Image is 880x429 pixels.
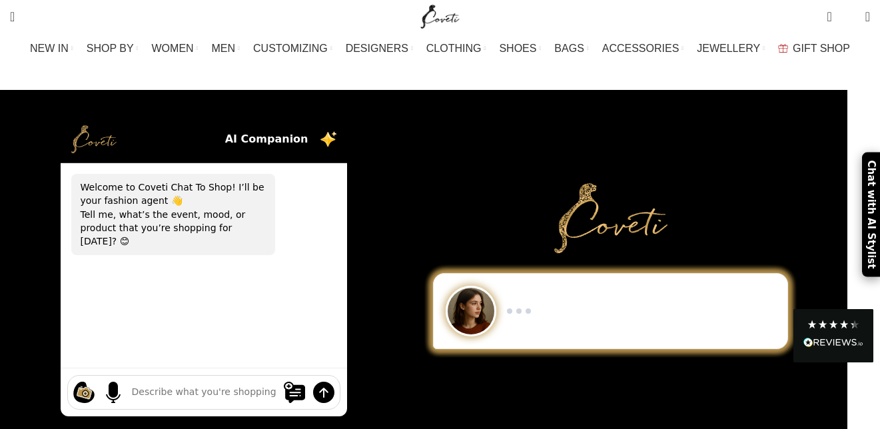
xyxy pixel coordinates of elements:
[152,42,194,55] span: WOMEN
[554,42,584,55] span: BAGS
[803,338,863,347] img: REVIEWS.io
[793,309,873,362] div: Read All Reviews
[697,42,760,55] span: JEWELLERY
[499,42,536,55] span: SHOES
[602,35,684,62] a: ACCESSORIES
[426,35,486,62] a: CLOTHING
[253,42,328,55] span: CUSTOMIZING
[602,42,679,55] span: ACCESSORIES
[778,35,850,62] a: GIFT SHOP
[152,35,199,62] a: WOMEN
[803,335,863,352] div: Read All Reviews
[842,3,855,30] div: My Wishlist
[845,13,855,23] span: 0
[424,273,797,349] div: Chat to Shop demo
[828,7,838,17] span: 0
[554,35,588,62] a: BAGS
[346,42,408,55] span: DESIGNERS
[793,42,850,55] span: GIFT SHOP
[3,35,877,62] div: Main navigation
[778,44,788,53] img: GiftBag
[30,42,69,55] span: NEW IN
[30,35,73,62] a: NEW IN
[212,42,236,55] span: MEN
[820,3,838,30] a: 0
[212,35,240,62] a: MEN
[87,42,134,55] span: SHOP BY
[253,35,332,62] a: CUSTOMIZING
[697,35,765,62] a: JEWELLERY
[807,319,860,330] div: 4.28 Stars
[3,3,21,30] a: Search
[87,35,139,62] a: SHOP BY
[426,42,482,55] span: CLOTHING
[418,10,462,21] a: Site logo
[499,35,541,62] a: SHOES
[554,183,667,252] img: Primary Gold
[346,35,413,62] a: DESIGNERS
